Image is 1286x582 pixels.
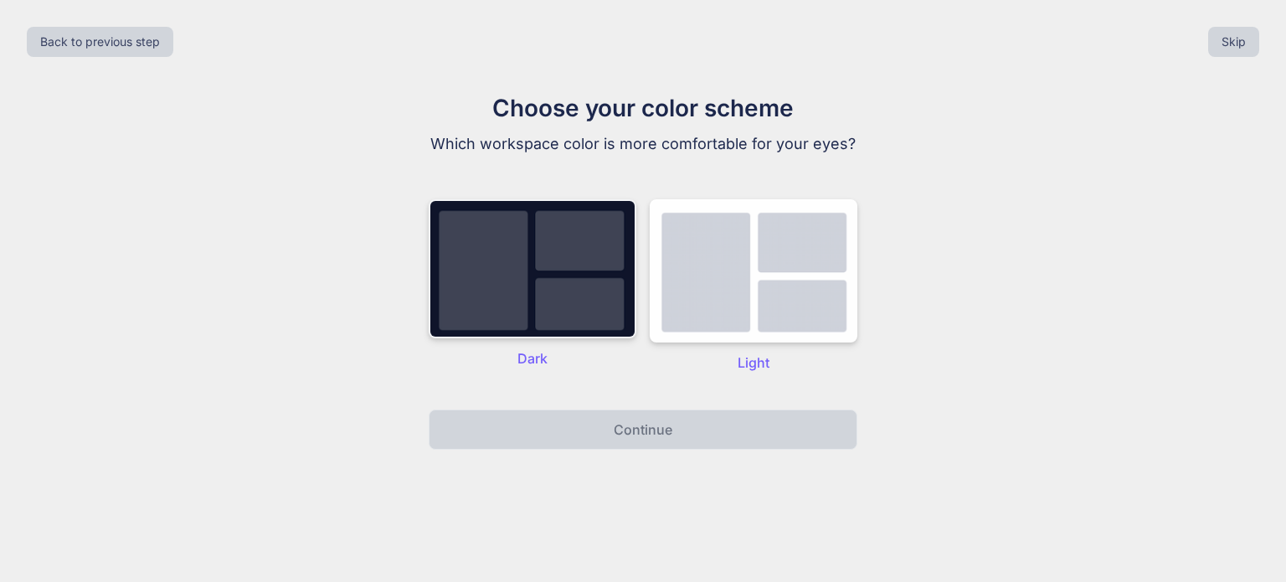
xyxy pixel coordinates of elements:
[650,353,857,373] p: Light
[429,348,636,368] p: Dark
[362,90,924,126] h1: Choose your color scheme
[429,409,857,450] button: Continue
[1208,27,1259,57] button: Skip
[650,199,857,343] img: dark
[362,132,924,156] p: Which workspace color is more comfortable for your eyes?
[27,27,173,57] button: Back to previous step
[614,420,672,440] p: Continue
[429,199,636,338] img: dark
